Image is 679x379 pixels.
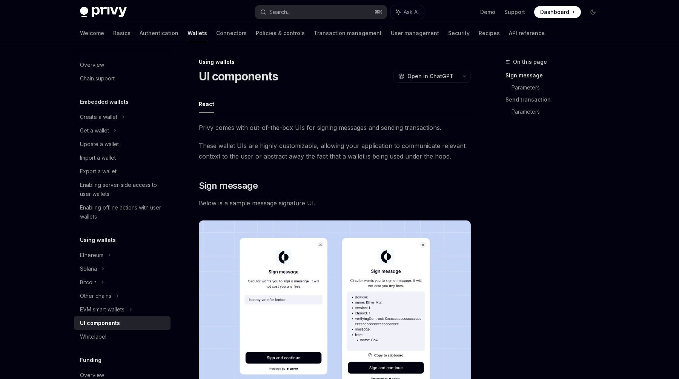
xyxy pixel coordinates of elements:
div: Using wallets [199,58,471,66]
span: Open in ChatGPT [407,72,453,80]
button: Toggle dark mode [587,6,599,18]
button: Open in ChatGPT [393,70,458,83]
h5: Using wallets [80,236,116,245]
span: Below is a sample message signature UI. [199,198,471,208]
div: Create a wallet [80,112,117,122]
a: Export a wallet [74,165,171,178]
a: Demo [480,8,495,16]
a: Enabling server-side access to user wallets [74,178,171,201]
a: Import a wallet [74,151,171,165]
a: API reference [509,24,545,42]
div: Chain support [80,74,115,83]
h5: Embedded wallets [80,97,129,106]
button: Search...⌘K [255,5,387,19]
span: Dashboard [540,8,569,16]
a: Overview [74,58,171,72]
button: React [199,95,214,113]
a: Wallets [187,24,207,42]
a: Connectors [216,24,247,42]
a: Authentication [140,24,178,42]
div: Overview [80,60,104,69]
div: EVM smart wallets [80,305,124,314]
div: Update a wallet [80,140,119,149]
span: These wallet UIs are highly-customizable, allowing your application to communicate relevant conte... [199,140,471,162]
a: UI components [74,316,171,330]
a: Sign message [505,69,605,82]
a: Whitelabel [74,330,171,344]
h1: UI components [199,69,278,83]
div: Solana [80,264,97,273]
div: Get a wallet [80,126,109,135]
a: Policies & controls [256,24,305,42]
div: Ethereum [80,251,103,260]
div: Enabling server-side access to user wallets [80,180,166,199]
a: Basics [113,24,131,42]
a: Parameters [512,106,605,118]
div: UI components [80,319,120,328]
a: Chain support [74,72,171,85]
a: Transaction management [314,24,382,42]
div: Whitelabel [80,332,106,341]
span: Sign message [199,180,258,192]
a: Dashboard [534,6,581,18]
h5: Funding [80,356,101,365]
a: Support [504,8,525,16]
a: Recipes [479,24,500,42]
img: dark logo [80,7,127,17]
a: Update a wallet [74,137,171,151]
a: Parameters [512,82,605,94]
div: Import a wallet [80,153,116,162]
a: Send transaction [505,94,605,106]
div: Search... [269,8,290,17]
div: Export a wallet [80,167,117,176]
a: Enabling offline actions with user wallets [74,201,171,223]
div: Enabling offline actions with user wallets [80,203,166,221]
span: Ask AI [404,8,419,16]
span: On this page [513,57,547,66]
a: User management [391,24,439,42]
a: Welcome [80,24,104,42]
button: Ask AI [391,5,424,19]
span: Privy comes with out-of-the-box UIs for signing messages and sending transactions. [199,122,471,133]
div: Other chains [80,291,111,300]
a: Security [448,24,470,42]
span: ⌘ K [375,9,383,15]
div: Bitcoin [80,278,97,287]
